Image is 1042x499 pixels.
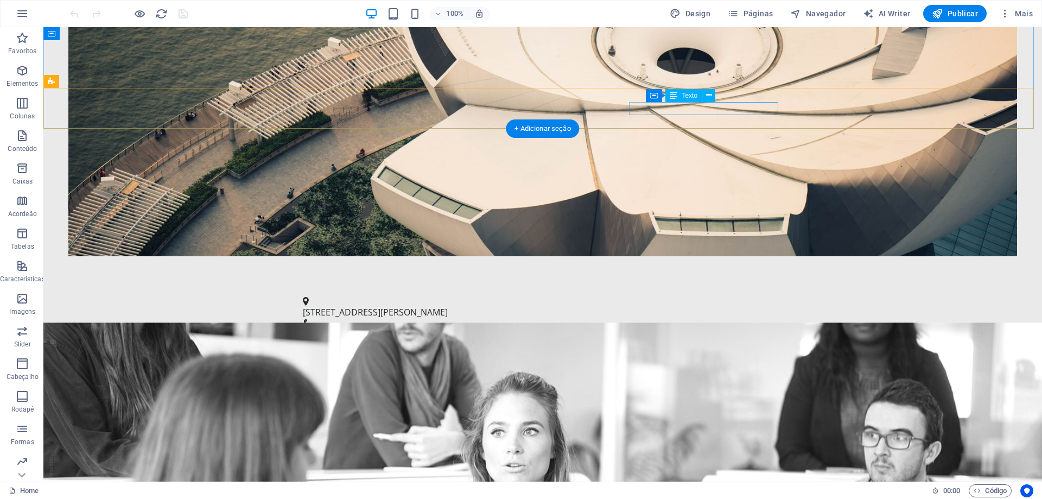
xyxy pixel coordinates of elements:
[11,405,34,414] p: Rodapé
[8,210,37,218] p: Acordeão
[790,8,846,19] span: Navegador
[8,144,37,153] p: Conteúdo
[670,8,710,19] span: Design
[665,5,715,22] button: Design
[10,112,35,121] p: Colunas
[728,8,773,19] span: Páginas
[786,5,850,22] button: Navegador
[9,307,35,316] p: Imagens
[7,372,39,381] p: Cabeçalho
[943,484,960,497] span: 00 00
[665,5,715,22] div: Design (Ctrl+Alt+Y)
[430,7,468,20] button: 100%
[12,177,33,186] p: Caixas
[932,484,961,497] h6: Tempo de sessão
[11,242,34,251] p: Tabelas
[974,484,1007,497] span: Código
[474,9,484,18] i: Ao redimensionar, ajusta automaticamente o nível de zoom para caber no dispositivo escolhido.
[863,8,910,19] span: AI Writer
[969,484,1012,497] button: Código
[446,7,463,20] h6: 100%
[11,438,34,446] p: Formas
[8,47,36,55] p: Favoritos
[14,340,31,349] p: Slider
[1020,484,1033,497] button: Usercentrics
[682,92,697,99] span: Texto
[506,119,579,138] div: + Adicionar seção
[155,8,168,20] i: Recarregar página
[155,7,168,20] button: reload
[995,5,1037,22] button: Mais
[7,79,38,88] p: Elementos
[859,5,914,22] button: AI Writer
[932,8,978,19] span: Publicar
[923,5,987,22] button: Publicar
[1000,8,1033,19] span: Mais
[723,5,777,22] button: Páginas
[951,487,952,495] span: :
[133,7,146,20] button: Clique aqui para sair do modo de visualização e continuar editando
[9,484,39,497] a: Clique para cancelar a seleção. Clique duas vezes para abrir as Páginas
